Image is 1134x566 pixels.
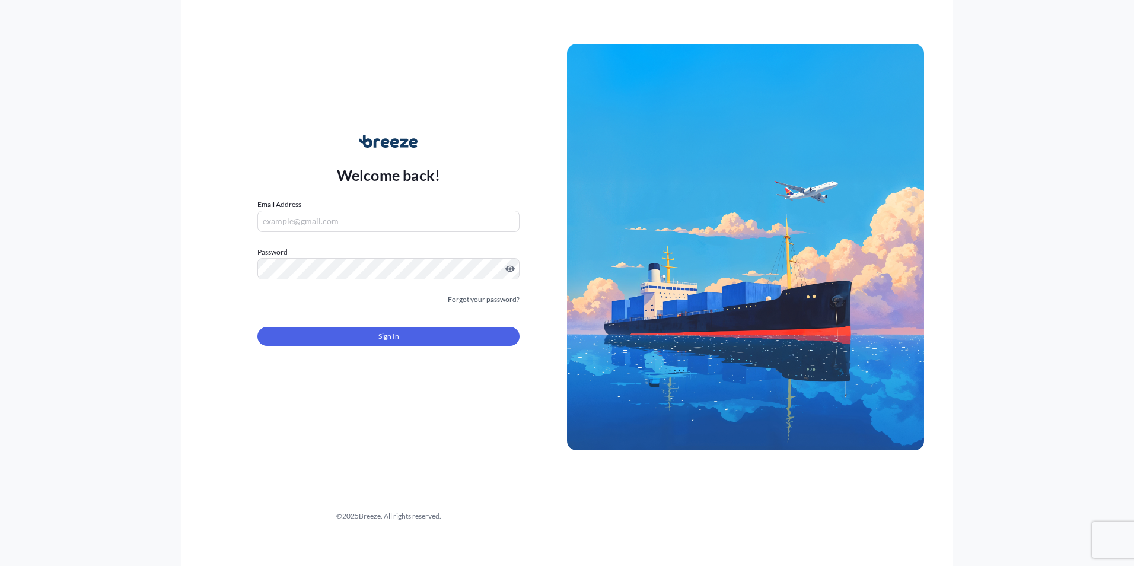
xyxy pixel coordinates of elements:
div: © 2025 Breeze. All rights reserved. [210,510,567,522]
label: Password [257,246,520,258]
img: Ship illustration [567,44,924,450]
p: Welcome back! [337,166,441,185]
input: example@gmail.com [257,211,520,232]
button: Sign In [257,327,520,346]
label: Email Address [257,199,301,211]
a: Forgot your password? [448,294,520,306]
button: Show password [505,264,515,274]
span: Sign In [378,330,399,342]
